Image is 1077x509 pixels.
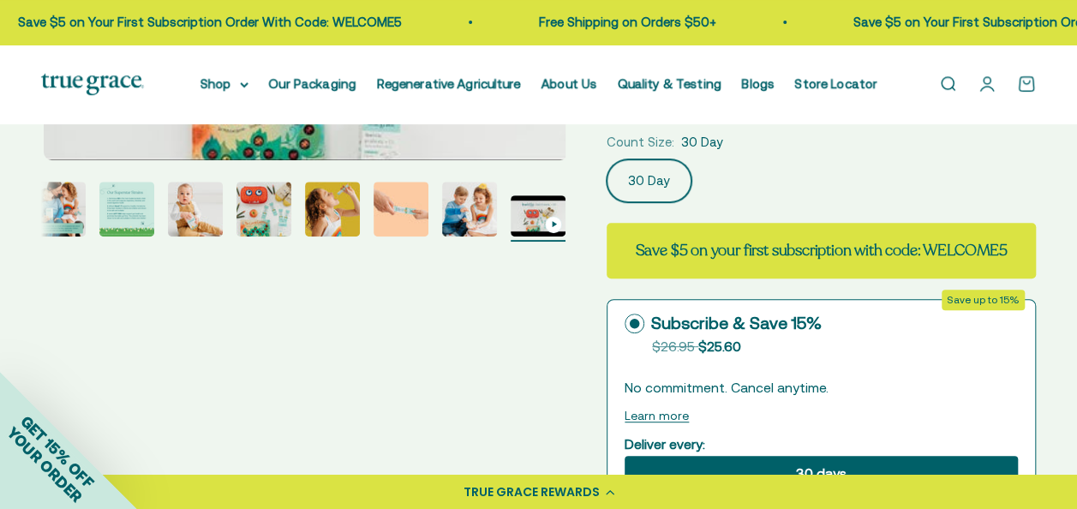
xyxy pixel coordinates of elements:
[31,182,86,237] img: Our founder, Kristie Hall, is a mom who is passionate about bringing nutrient density to families...
[236,182,291,237] img: True Littles Probiotic + D3
[442,182,497,242] button: Go to item 11
[200,74,248,94] summary: Shop
[17,411,97,491] span: GET 15% OFF
[681,132,723,153] span: 30 Day
[168,182,223,237] img: True Littles Probiotic + D3
[3,423,86,506] span: YOUR ORDER
[635,240,1007,260] strong: Save $5 on your first subscription with code: WELCOME5
[269,76,356,91] a: Our Packaging
[168,182,223,242] button: Go to item 7
[374,182,428,237] img: True Littles Probiotic + D3
[618,76,721,91] a: Quality & Testing
[31,182,86,242] button: Go to item 5
[541,76,597,91] a: About Us
[442,182,497,237] img: True Littles Probiotic + D3
[795,76,877,91] a: Store Locator
[742,76,775,91] a: Blogs
[236,182,291,242] button: Go to item 8
[374,182,428,242] button: Go to item 10
[377,76,521,91] a: Regenerative Agriculture
[99,182,154,242] button: Go to item 6
[511,195,565,242] button: Go to item 12
[607,132,674,153] legend: Count Size:
[305,182,360,237] img: True Littles Probiotic + D3
[14,12,398,33] p: Save $5 on Your First Subscription Order With Code: WELCOME5
[305,182,360,242] button: Go to item 9
[99,182,154,237] img: - L. rhamnosus GG: is the most studied probiotic strain in the world and supports respiratory, in...
[464,483,600,501] div: TRUE GRACE REWARDS
[535,15,712,29] a: Free Shipping on Orders $50+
